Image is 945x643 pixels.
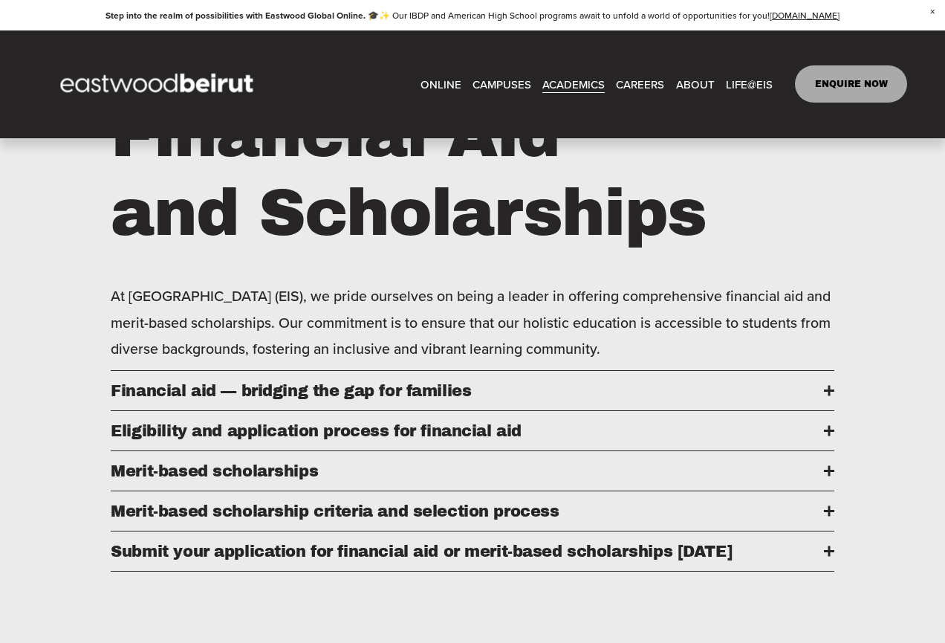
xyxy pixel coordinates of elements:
span: ​​Merit-based scholarship criteria and selection process [111,503,823,520]
span: ACADEMICS [542,74,605,94]
a: ONLINE [420,73,461,95]
a: folder dropdown [726,73,773,95]
a: [DOMAIN_NAME] [770,9,840,22]
span: LIFE@EIS [726,74,773,94]
span: Financial aid — bridging the gap for families [111,382,823,399]
a: folder dropdown [542,73,605,95]
span: Eligibility and application process for financial aid [111,422,823,439]
a: ENQUIRE NOW [795,65,907,103]
button: ​​Merit-based scholarship criteria and selection process [111,491,834,531]
a: folder dropdown [676,73,715,95]
span: Submit your application for financial aid or merit-based scholarships [DATE] [111,543,823,560]
img: EastwoodIS Global Site [38,46,280,122]
button: Financial aid — bridging the gap for families [111,371,834,410]
span: CAMPUSES [472,74,531,94]
span: ABOUT [676,74,715,94]
a: CAREERS [616,73,664,95]
span: Merit-based scholarships [111,462,823,479]
p: At [GEOGRAPHIC_DATA] (EIS), we pride ourselves on being a leader in offering comprehensive financ... [111,283,834,362]
a: folder dropdown [472,73,531,95]
button: Merit-based scholarships [111,451,834,491]
h1: Financial Aid and Scholarships [111,95,797,253]
button: Submit your application for financial aid or merit-based scholarships [DATE] [111,531,834,571]
button: Eligibility and application process for financial aid [111,411,834,450]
